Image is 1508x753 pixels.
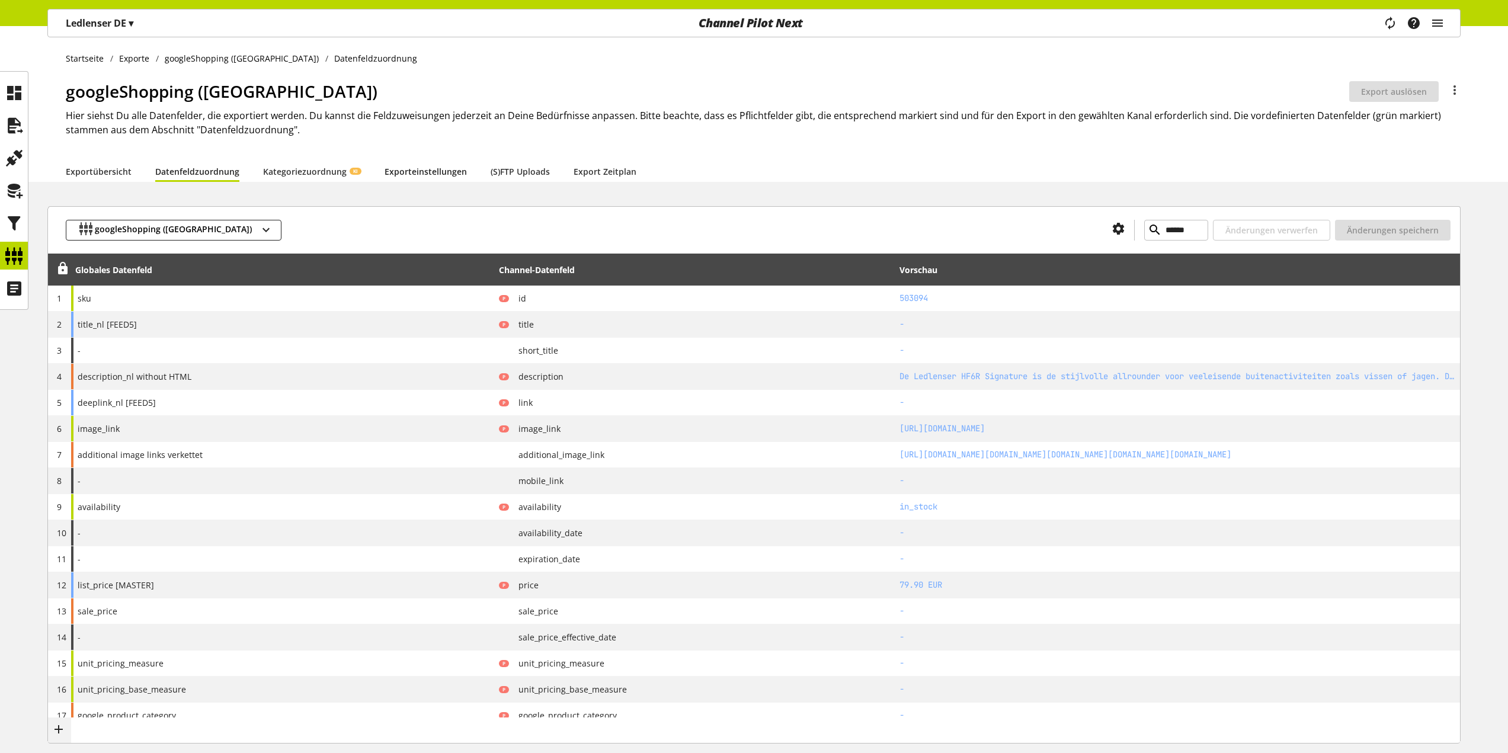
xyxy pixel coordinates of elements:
h2: - [899,683,1456,696]
span: availability [509,501,561,513]
span: P [502,660,505,667]
h2: - [899,657,1456,669]
span: price [509,579,539,591]
span: 2 [57,319,62,330]
span: title [509,318,534,331]
span: KI [353,168,358,175]
span: P [502,582,505,589]
h2: - [899,631,1456,643]
h2: - [899,553,1456,565]
span: deeplink_nl [FEED5] [78,396,156,409]
span: sku [78,292,91,305]
h2: - [899,318,1456,331]
div: Vorschau [899,264,937,276]
h2: - [899,475,1456,487]
span: sale_price_effective_date [509,631,616,643]
span: - [78,344,81,357]
span: Export auslösen [1361,85,1427,98]
span: 6 [57,423,62,434]
span: P [502,399,505,406]
span: 13 [57,605,66,617]
span: google_product_category [509,709,617,722]
button: Export auslösen [1349,81,1439,102]
span: 16 [57,684,66,695]
span: 15 [57,658,66,669]
a: (S)FTP Uploads [491,165,550,178]
div: Entsperren, um Zeilen neu anzuordnen [52,262,69,277]
span: 5 [57,397,62,408]
p: Ledlenser DE [66,16,133,30]
span: 8 [57,475,62,486]
span: google_product_category [78,709,176,722]
span: Startseite [66,52,104,65]
button: Änderungen verwerfen [1213,220,1330,241]
span: sale_price [509,605,558,617]
h2: - [899,527,1456,539]
span: 10 [57,527,66,539]
span: Entsperren, um Zeilen neu anzuordnen [56,262,69,275]
span: link [509,396,533,409]
a: Exporte [113,52,156,65]
a: KategoriezuordnungKI [263,165,361,178]
span: list_price [MASTER] [78,579,154,591]
span: 1 [57,293,62,304]
h2: - [899,709,1456,722]
span: - [78,475,81,487]
h2: - [899,344,1456,357]
span: P [502,373,505,380]
span: googleShopping ([GEOGRAPHIC_DATA]) [95,223,252,238]
span: P [502,295,505,302]
a: Exporteinstellungen [385,165,467,178]
span: P [502,425,505,432]
span: image_link [509,422,561,435]
a: Datenfeldzuordnung [155,165,239,178]
span: - [78,631,81,643]
h2: Hier siehst Du alle Datenfelder, die exportiert werden. Du kannst die Feldzuweisungen jederzeit a... [66,108,1461,137]
span: additional_image_link [509,448,604,461]
span: sale_price [78,605,117,617]
span: P [502,712,505,719]
span: Exporte [119,52,149,65]
div: Globales Datenfeld [75,264,152,276]
span: 11 [57,553,66,565]
span: mobile_link [509,475,564,487]
span: unit_pricing_base_measure [78,683,186,696]
span: Änderungen speichern [1347,224,1439,236]
h2: 503094 [899,292,1456,305]
nav: main navigation [47,9,1461,37]
span: 4 [57,371,62,382]
a: Startseite [66,52,110,65]
span: - [78,553,81,565]
span: 3 [57,345,62,356]
span: P [502,321,505,328]
h2: https://swfilesystem.ledlenser.com/prod/public/media/98/89/63/1750927162/2_HF6R-Signature-503094_... [899,422,1456,435]
h2: 79.90 EUR [899,579,1456,591]
span: description_nl without HTML [78,370,191,383]
span: 17 [57,710,66,721]
span: id [509,292,526,305]
span: P [502,504,505,511]
span: - [78,527,81,539]
button: Änderungen speichern [1335,220,1451,241]
h2: - [899,396,1456,409]
h1: googleShopping ([GEOGRAPHIC_DATA]) [66,79,1349,104]
span: short_title [509,344,558,357]
span: image_link [78,422,120,435]
span: P [502,686,505,693]
span: Änderungen verwerfen [1225,224,1318,236]
h2: in_stock [899,501,1456,513]
span: 7 [57,449,62,460]
span: unit_pricing_base_measure [509,683,627,696]
span: unit_pricing_measure [509,657,604,669]
h2: De Ledlenser HF6R Signature is de stijlvolle allrounder voor veeleisende buitenactiviteiten zoals... [899,370,1456,383]
span: ▾ [129,17,133,30]
span: 9 [57,501,62,512]
span: description [509,370,564,383]
span: expiration_date [509,553,580,565]
span: unit_pricing_measure [78,657,164,669]
button: googleShopping ([GEOGRAPHIC_DATA]) [66,220,281,241]
span: 14 [57,632,66,643]
span: availability_date [509,527,582,539]
span: title_nl [FEED5] [78,318,137,331]
a: Export Zeitplan [574,165,636,178]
